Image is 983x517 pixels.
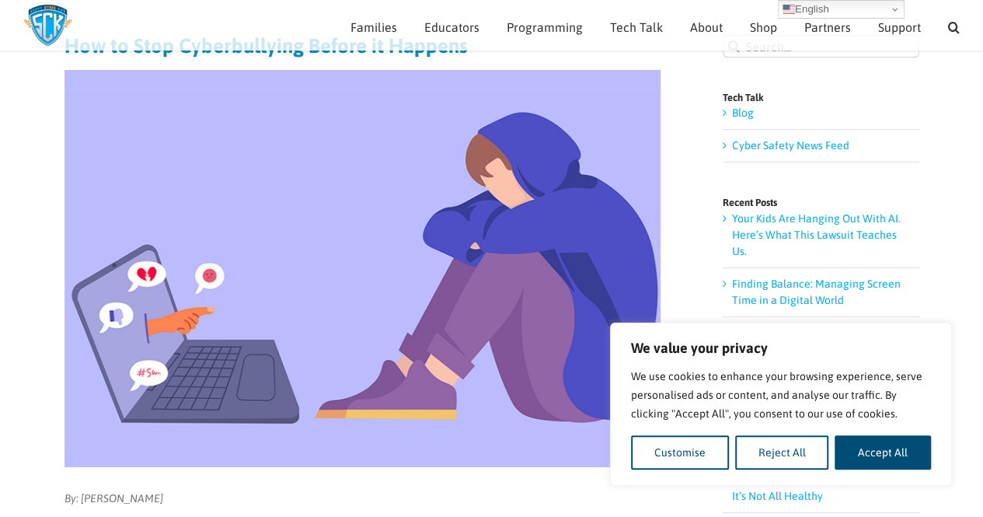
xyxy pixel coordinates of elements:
span: Tech Talk [610,21,663,33]
img: en [783,3,795,16]
p: We value your privacy [631,339,931,358]
a: Blog [732,107,754,119]
a: Cyber Safety News Feed [732,139,849,152]
a: Your Kids Are Hanging Out With AI. Here’s What This Lawsuit Teaches Us. [732,212,901,257]
span: About [690,21,723,33]
span: Programming [507,21,583,33]
p: We use cookies to enhance your browsing experience, serve personalised ads or content, and analys... [631,367,931,423]
h4: Tech Talk [723,93,919,103]
h4: Recent Posts [723,197,919,208]
span: Support [878,21,921,33]
span: Families [350,21,397,33]
span: Partners [804,21,851,33]
button: Reject All [735,435,829,470]
a: Your Kids Are Hanging Out With AI – It’s Not All Healthy [732,473,906,502]
em: By: [PERSON_NAME] [64,492,163,505]
button: Customise [631,435,729,470]
a: Finding Balance: Managing Screen Time in a Digital World [732,278,901,306]
h1: How to Stop Cyberbullying Before it Happens [64,35,661,57]
img: Savvy Cyber Kids Logo [23,4,72,47]
span: Shop [750,21,777,33]
button: Accept All [835,435,931,470]
span: Educators [424,21,479,33]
